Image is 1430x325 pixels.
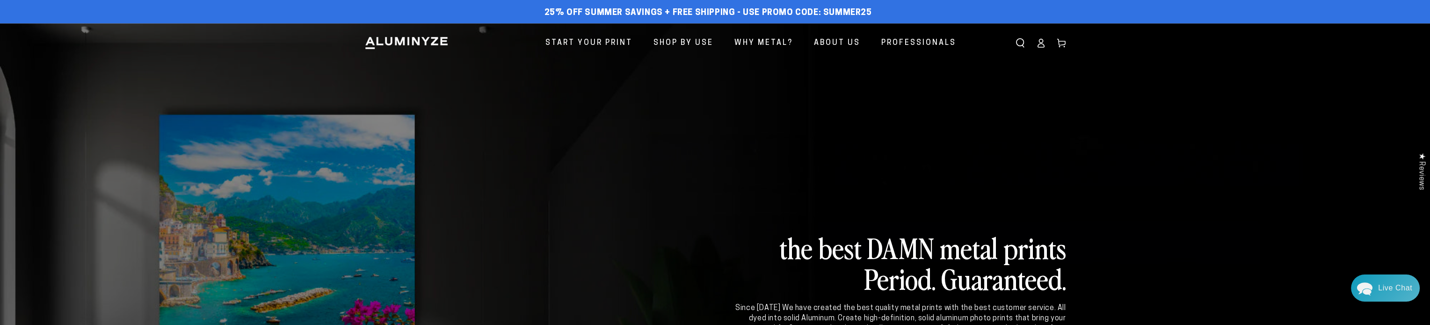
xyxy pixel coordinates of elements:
span: Why Metal? [734,36,793,50]
span: Professionals [881,36,956,50]
a: Why Metal? [727,31,800,56]
span: Start Your Print [545,36,632,50]
a: Professionals [874,31,963,56]
span: Shop By Use [653,36,713,50]
h2: the best DAMN metal prints Period. Guaranteed. [726,232,1066,294]
div: Contact Us Directly [1378,274,1412,302]
img: Aluminyze [364,36,449,50]
a: Start Your Print [538,31,639,56]
summary: Search our site [1010,33,1031,53]
div: Chat widget toggle [1351,274,1420,302]
span: About Us [814,36,860,50]
span: 25% off Summer Savings + Free Shipping - Use Promo Code: SUMMER25 [544,8,872,18]
a: About Us [807,31,867,56]
div: Click to open Judge.me floating reviews tab [1412,145,1430,197]
a: Shop By Use [646,31,720,56]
